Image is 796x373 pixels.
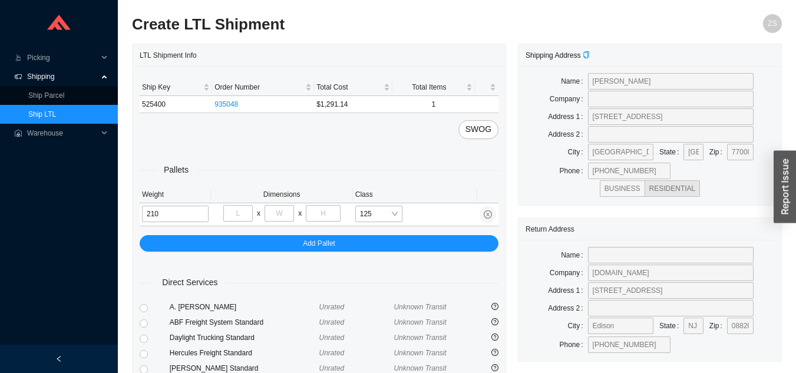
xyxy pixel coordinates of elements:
input: W [265,205,294,222]
a: 935048 [214,100,238,108]
label: Name [561,73,587,90]
span: Unrated [319,303,345,311]
th: Ship Key sortable [140,79,212,96]
div: Daylight Trucking Standard [170,332,319,344]
button: SWOG [458,120,498,139]
span: Ship Key [142,81,201,93]
label: Zip [709,144,727,160]
th: Weight [140,186,211,203]
label: State [659,318,683,334]
span: copy [583,51,590,58]
span: Unknown Transit [394,334,446,342]
label: Address 2 [548,126,587,143]
span: Warehouse [27,124,98,143]
label: City [568,318,588,334]
span: Total Items [395,81,464,93]
input: H [306,205,340,222]
span: question-circle [491,364,498,371]
label: Company [550,91,588,107]
input: L [223,205,253,222]
span: Direct Services [154,276,226,289]
th: Total Cost sortable [314,79,392,96]
span: Unknown Transit [394,364,446,372]
span: Picking [27,48,98,67]
th: Total Items sortable [392,79,475,96]
label: Phone [560,163,588,179]
span: Pallets [156,163,197,177]
span: question-circle [491,318,498,325]
label: Address 2 [548,300,587,316]
label: Company [550,265,588,281]
th: Order Number sortable [212,79,314,96]
div: Hercules Freight Standard [170,347,319,359]
span: Total Cost [316,81,381,93]
td: 1 [392,96,475,113]
span: Shipping Address [526,51,590,60]
a: Ship Parcel [28,91,64,100]
span: Unrated [319,364,345,372]
button: Add Pallet [140,235,498,252]
span: Order Number [214,81,303,93]
span: Unrated [319,349,345,357]
div: Return Address [526,218,774,240]
div: LTL Shipment Info [140,44,498,66]
div: ABF Freight System Standard [170,316,319,328]
span: Unrated [319,334,345,342]
label: State [659,144,683,160]
div: x [257,207,260,219]
label: Address 1 [548,282,587,299]
th: Dimensions [211,186,353,203]
span: Unrated [319,318,345,326]
label: Zip [709,318,727,334]
label: City [568,144,588,160]
label: Phone [560,336,588,353]
h2: Create LTL Shipment [132,14,619,35]
th: Class [353,186,477,203]
th: undefined sortable [475,79,498,96]
div: A. [PERSON_NAME] [170,301,319,313]
a: Ship LTL [28,110,56,118]
span: Unknown Transit [394,349,446,357]
label: Address 1 [548,108,587,125]
div: Copy [583,49,590,61]
div: x [298,207,302,219]
span: BUSINESS [605,184,640,193]
span: question-circle [491,349,498,356]
span: Shipping [27,67,98,86]
button: close-circle [480,206,496,223]
span: 125 [360,206,398,222]
span: left [55,355,62,362]
span: question-circle [491,303,498,310]
span: Add Pallet [303,237,335,249]
td: 525400 [140,96,212,113]
span: RESIDENTIAL [649,184,696,193]
span: SWOG [465,123,491,136]
span: Unknown Transit [394,318,446,326]
span: ZS [768,14,777,33]
span: question-circle [491,334,498,341]
label: Name [561,247,587,263]
span: Unknown Transit [394,303,446,311]
td: $1,291.14 [314,96,392,113]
